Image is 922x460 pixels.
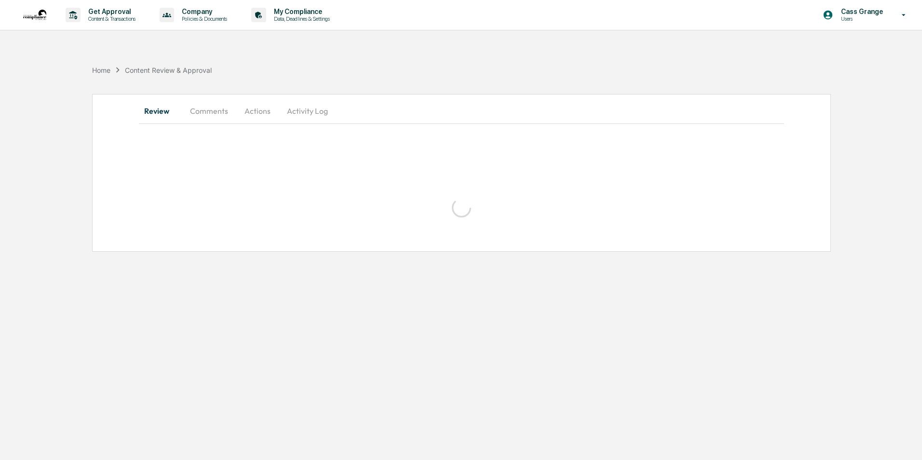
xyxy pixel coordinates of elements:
[833,15,888,22] p: Users
[182,99,236,122] button: Comments
[174,15,232,22] p: Policies & Documents
[833,8,888,15] p: Cass Grange
[125,66,212,74] div: Content Review & Approval
[236,99,279,122] button: Actions
[139,99,182,122] button: Review
[81,8,140,15] p: Get Approval
[92,66,110,74] div: Home
[81,15,140,22] p: Content & Transactions
[266,15,335,22] p: Data, Deadlines & Settings
[174,8,232,15] p: Company
[279,99,336,122] button: Activity Log
[139,99,784,122] div: secondary tabs example
[266,8,335,15] p: My Compliance
[23,10,46,20] img: logo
